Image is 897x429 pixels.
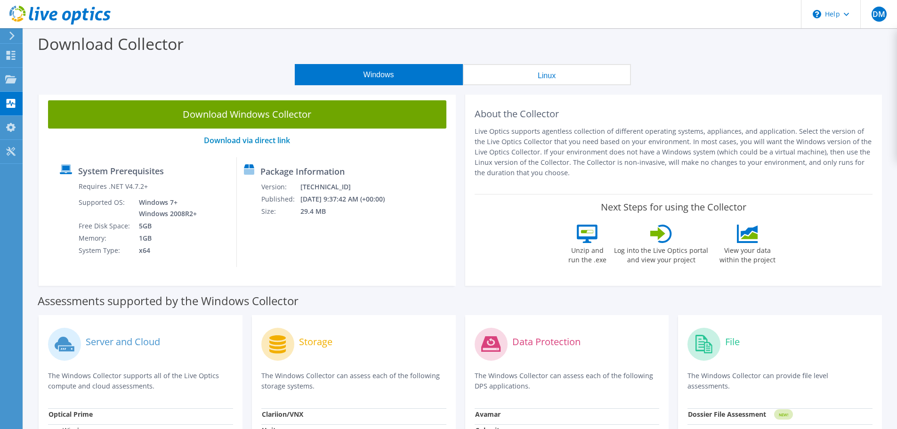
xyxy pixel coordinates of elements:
[463,64,631,85] button: Linux
[48,100,446,129] a: Download Windows Collector
[475,410,501,419] strong: Avamar
[261,371,446,391] p: The Windows Collector can assess each of the following storage systems.
[132,196,199,220] td: Windows 7+ Windows 2008R2+
[38,296,299,306] label: Assessments supported by the Windows Collector
[132,220,199,232] td: 5GB
[86,337,160,347] label: Server and Cloud
[300,205,397,218] td: 29.4 MB
[295,64,463,85] button: Windows
[48,410,93,419] strong: Optical Prime
[512,337,581,347] label: Data Protection
[601,202,746,213] label: Next Steps for using the Collector
[872,7,887,22] span: DM
[38,33,184,55] label: Download Collector
[48,371,233,391] p: The Windows Collector supports all of the Live Optics compute and cloud assessments.
[78,196,132,220] td: Supported OS:
[475,126,873,178] p: Live Optics supports agentless collection of different operating systems, appliances, and applica...
[261,181,300,193] td: Version:
[779,412,788,417] tspan: NEW!
[300,181,397,193] td: [TECHNICAL_ID]
[132,232,199,244] td: 1GB
[204,135,290,146] a: Download via direct link
[299,337,332,347] label: Storage
[78,166,164,176] label: System Prerequisites
[132,244,199,257] td: x64
[725,337,740,347] label: File
[78,232,132,244] td: Memory:
[262,410,303,419] strong: Clariion/VNX
[261,205,300,218] td: Size:
[79,182,148,191] label: Requires .NET V4.7.2+
[78,244,132,257] td: System Type:
[475,108,873,120] h2: About the Collector
[300,193,397,205] td: [DATE] 9:37:42 AM (+00:00)
[78,220,132,232] td: Free Disk Space:
[713,243,781,265] label: View your data within the project
[614,243,709,265] label: Log into the Live Optics portal and view your project
[475,371,660,391] p: The Windows Collector can assess each of the following DPS applications.
[261,193,300,205] td: Published:
[260,167,345,176] label: Package Information
[687,371,873,391] p: The Windows Collector can provide file level assessments.
[813,10,821,18] svg: \n
[688,410,766,419] strong: Dossier File Assessment
[566,243,609,265] label: Unzip and run the .exe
